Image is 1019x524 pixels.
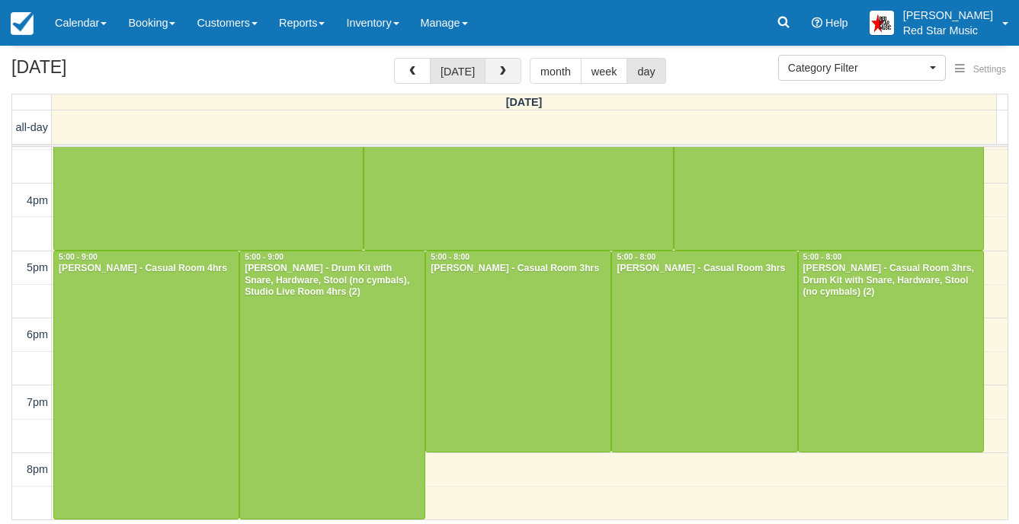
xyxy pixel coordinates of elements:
[530,58,582,84] button: month
[946,59,1015,81] button: Settings
[812,18,822,28] i: Help
[581,58,628,84] button: week
[27,463,48,475] span: 8pm
[611,251,797,452] a: 5:00 - 8:00[PERSON_NAME] - Casual Room 3hrs
[903,23,993,38] p: Red Star Music
[11,12,34,35] img: checkfront-main-nav-mini-logo.png
[27,328,48,340] span: 6pm
[430,58,485,84] button: [DATE]
[244,263,421,299] div: [PERSON_NAME] - Drum Kit with Snare, Hardware, Stool (no cymbals), Studio Live Room 4hrs (2)
[430,263,607,275] div: [PERSON_NAME] - Casual Room 3hrs
[903,8,993,23] p: [PERSON_NAME]
[16,121,48,133] span: all-day
[425,251,611,452] a: 5:00 - 8:00[PERSON_NAME] - Casual Room 3hrs
[803,253,842,261] span: 5:00 - 8:00
[27,396,48,408] span: 7pm
[58,263,235,275] div: [PERSON_NAME] - Casual Room 4hrs
[616,263,793,275] div: [PERSON_NAME] - Casual Room 3hrs
[778,55,946,81] button: Category Filter
[798,251,984,452] a: 5:00 - 8:00[PERSON_NAME] - Casual Room 3hrs, Drum Kit with Snare, Hardware, Stool (no cymbals) (2)
[245,253,284,261] span: 5:00 - 9:00
[506,96,543,108] span: [DATE]
[59,253,98,261] span: 5:00 - 9:00
[973,64,1006,75] span: Settings
[431,253,469,261] span: 5:00 - 8:00
[788,60,926,75] span: Category Filter
[239,251,425,519] a: 5:00 - 9:00[PERSON_NAME] - Drum Kit with Snare, Hardware, Stool (no cymbals), Studio Live Room 4h...
[27,194,48,206] span: 4pm
[626,58,665,84] button: day
[803,263,979,299] div: [PERSON_NAME] - Casual Room 3hrs, Drum Kit with Snare, Hardware, Stool (no cymbals) (2)
[11,58,204,86] h2: [DATE]
[27,261,48,273] span: 5pm
[617,253,655,261] span: 5:00 - 8:00
[53,251,239,519] a: 5:00 - 9:00[PERSON_NAME] - Casual Room 4hrs
[825,17,848,29] span: Help
[870,11,894,35] img: A2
